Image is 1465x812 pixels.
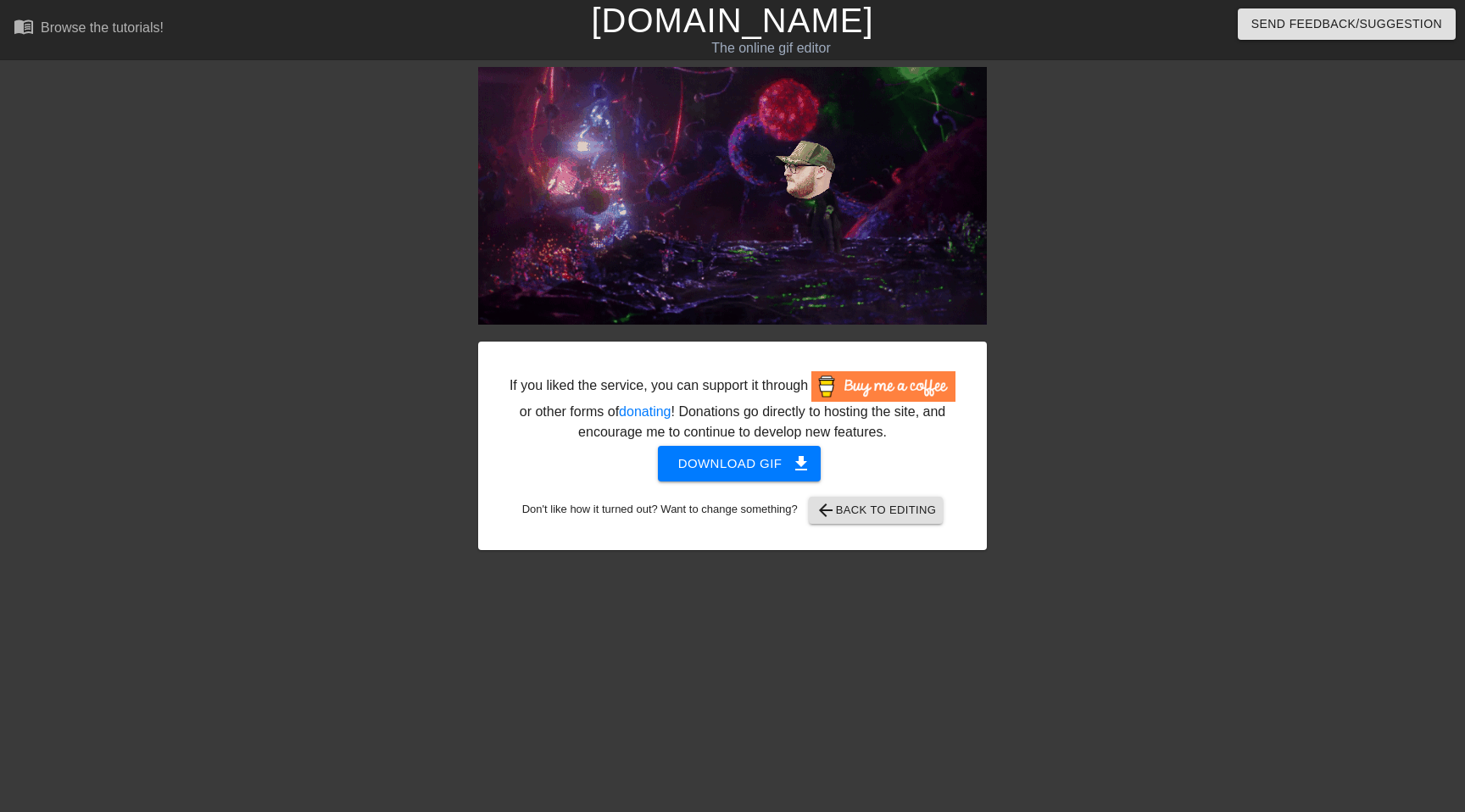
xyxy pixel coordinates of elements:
span: Send Feedback/Suggestion [1251,14,1442,35]
div: If you liked the service, you can support it through or other forms of ! Donations go directly to... [508,371,957,442]
a: donating [619,404,671,419]
a: Browse the tutorials! [14,16,164,42]
span: get_app [791,453,811,474]
button: Download gif [658,446,822,481]
span: menu_book [14,16,34,36]
button: Back to Editing [809,497,944,524]
a: Download gif [644,455,822,470]
span: arrow_back [816,500,836,520]
a: [DOMAIN_NAME] [591,2,873,39]
div: Don't like how it turned out? Want to change something? [504,497,961,524]
div: The online gif editor [497,38,1045,58]
button: Send Feedback/Suggestion [1238,8,1456,40]
span: Back to Editing [816,500,937,520]
span: Download gif [678,453,801,475]
div: Browse the tutorials! [41,20,164,35]
img: 3oU0wZyq.gif [478,67,987,325]
img: Buy Me A Coffee [811,371,955,402]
